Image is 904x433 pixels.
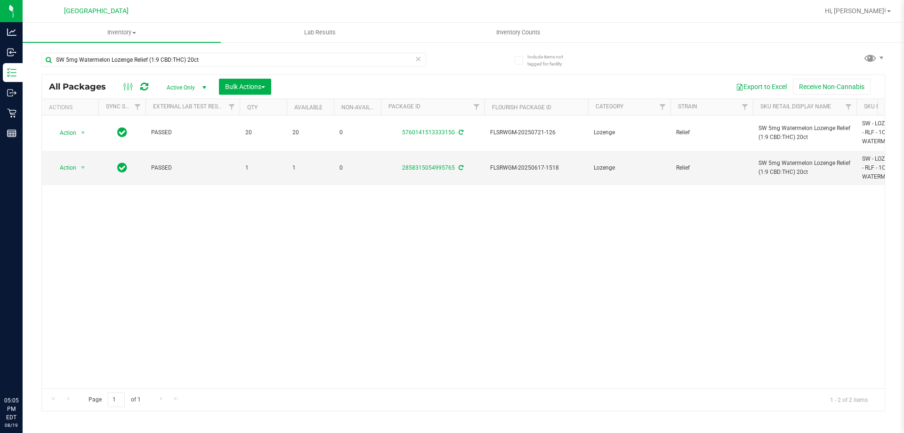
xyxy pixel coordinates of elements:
span: Sync from Compliance System [457,129,463,136]
a: Non-Available [341,104,383,111]
span: In Sync [117,126,127,139]
span: In Sync [117,161,127,174]
button: Bulk Actions [219,79,271,95]
span: Inventory [23,28,221,37]
button: Receive Non-Cannabis [793,79,871,95]
span: 0 [339,128,375,137]
a: Category [596,103,623,110]
span: All Packages [49,82,115,92]
span: Hi, [PERSON_NAME]! [825,7,886,15]
inline-svg: Outbound [7,88,16,98]
span: 20 [292,128,328,137]
span: PASSED [151,128,234,137]
span: select [77,161,89,174]
a: Inventory Counts [419,23,617,42]
inline-svg: Analytics [7,27,16,37]
span: Include items not tagged for facility [527,53,574,67]
a: Sku Retail Display Name [760,103,831,110]
p: 05:05 PM EDT [4,396,18,422]
span: Page of 1 [81,392,148,407]
inline-svg: Reports [7,129,16,138]
span: 0 [339,163,375,172]
a: Filter [841,99,856,115]
span: Lab Results [291,28,348,37]
span: Relief [676,163,747,172]
inline-svg: Inventory [7,68,16,77]
p: 08/19 [4,422,18,429]
span: SW 5mg Watermelon Lozenge Relief (1:9 CBD:THC) 20ct [759,124,851,142]
span: 1 [292,163,328,172]
a: Filter [469,99,484,115]
a: Filter [224,99,240,115]
button: Export to Excel [730,79,793,95]
a: Lab Results [221,23,419,42]
a: Inventory [23,23,221,42]
a: Filter [655,99,670,115]
span: Action [51,161,77,174]
a: Strain [678,103,697,110]
span: Inventory Counts [484,28,553,37]
a: SKU Name [864,103,892,110]
input: Search Package ID, Item Name, SKU, Lot or Part Number... [41,53,426,67]
iframe: Resource center [9,358,38,386]
span: Sync from Compliance System [457,164,463,171]
a: Filter [130,99,145,115]
span: FLSRWGM-20250721-126 [490,128,582,137]
span: [GEOGRAPHIC_DATA] [64,7,129,15]
a: Package ID [388,103,420,110]
a: Sync Status [106,103,142,110]
span: Lozenge [594,128,665,137]
span: Lozenge [594,163,665,172]
span: FLSRWGM-20250617-1518 [490,163,582,172]
a: Filter [737,99,753,115]
a: 5760141513333150 [402,129,455,136]
span: Bulk Actions [225,83,265,90]
span: Action [51,126,77,139]
input: 1 [108,392,125,407]
a: Available [294,104,323,111]
span: PASSED [151,163,234,172]
a: External Lab Test Result [153,103,227,110]
a: Flourish Package ID [492,104,551,111]
span: select [77,126,89,139]
a: 2858315054995765 [402,164,455,171]
span: SW 5mg Watermelon Lozenge Relief (1:9 CBD:THC) 20ct [759,159,851,177]
span: 1 [245,163,281,172]
inline-svg: Inbound [7,48,16,57]
span: 20 [245,128,281,137]
span: 1 - 2 of 2 items [823,392,875,407]
a: Qty [247,104,258,111]
inline-svg: Retail [7,108,16,118]
div: Actions [49,104,95,111]
span: Relief [676,128,747,137]
span: Clear [415,53,421,65]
